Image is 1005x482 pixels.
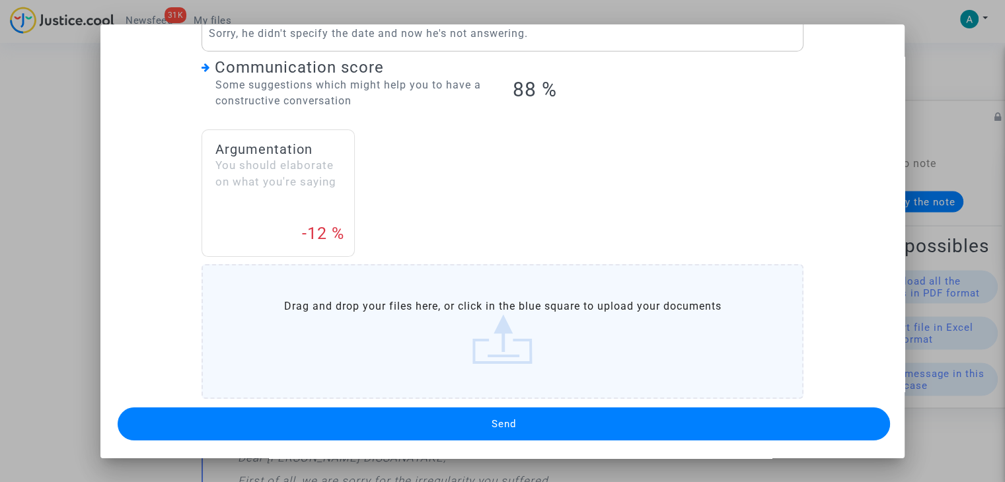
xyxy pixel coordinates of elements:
div: -12 % [302,221,344,246]
span: Send [492,418,516,430]
div: Some suggestions which might help you to have a constructive conversation [202,77,493,109]
div: Rich Text Editor, main [202,15,803,52]
p: Sorry, he didn't specify the date and now he's not answering. [209,25,797,42]
h1: 88 % [512,78,803,102]
h4: Argumentation [215,141,341,157]
span: Communication score [215,58,384,77]
button: Send [118,407,890,440]
div: You should elaborate on what you're saying [215,157,341,191]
